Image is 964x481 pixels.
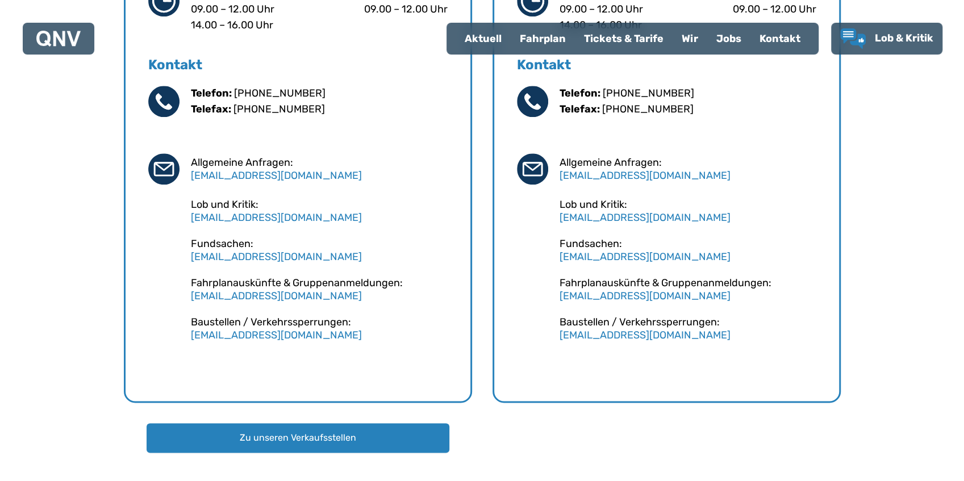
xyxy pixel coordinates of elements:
b: Telefax: [191,103,231,115]
b: Telefon: [191,87,232,99]
p: 09.00 – 12.00 Uhr 14.00 – 16.00 Uhr [191,1,283,33]
a: [EMAIL_ADDRESS][DOMAIN_NAME] [191,211,362,224]
a: Tickets & Tarife [575,24,673,53]
a: [PHONE_NUMBER] [234,87,325,99]
a: [EMAIL_ADDRESS][DOMAIN_NAME] [191,290,362,302]
a: [PHONE_NUMBER] [602,103,694,115]
h5: Kontakt [148,56,448,74]
a: QNV Logo [36,27,81,50]
a: Aktuell [456,24,511,53]
p: 09.00 – 12.00 Uhr [364,1,448,17]
a: [EMAIL_ADDRESS][DOMAIN_NAME] [191,250,362,263]
div: Fahrplanauskünfte & Gruppenanmeldungen: [560,277,816,302]
a: Fahrplan [511,24,575,53]
img: QNV Logo [36,31,81,47]
a: Jobs [707,24,750,53]
div: Allgemeine Anfragen: [560,156,816,182]
div: Allgemeine Anfragen: [191,156,448,182]
div: Lob und Kritik: [560,198,816,224]
a: [EMAIL_ADDRESS][DOMAIN_NAME] [560,250,731,263]
div: Baustellen / Verkehrssperrungen: [560,316,816,341]
h5: Kontakt [517,56,816,74]
div: Baustellen / Verkehrssperrungen: [191,316,448,341]
button: Zu unseren Verkaufsstellen [147,423,449,453]
a: [EMAIL_ADDRESS][DOMAIN_NAME] [560,211,731,224]
a: [EMAIL_ADDRESS][DOMAIN_NAME] [191,329,362,341]
p: 09.00 – 12.00 Uhr 14.00 – 16.00 Uhr [560,1,652,33]
p: 09.00 – 12.00 Uhr [733,1,816,17]
a: Wir [673,24,707,53]
a: Kontakt [750,24,809,53]
div: Fundsachen: [560,237,816,263]
a: Lob & Kritik [840,28,933,49]
a: [EMAIL_ADDRESS][DOMAIN_NAME] [560,290,731,302]
a: [PHONE_NUMBER] [603,87,694,99]
span: Lob & Kritik [875,32,933,44]
div: Fundsachen: [191,237,448,263]
b: Telefon: [560,87,600,99]
a: [EMAIL_ADDRESS][DOMAIN_NAME] [560,329,731,341]
a: [EMAIL_ADDRESS][DOMAIN_NAME] [560,169,731,182]
div: Fahrplanauskünfte & Gruppenanmeldungen: [191,277,448,302]
a: [PHONE_NUMBER] [233,103,325,115]
b: Telefax: [560,103,600,115]
div: Lob und Kritik: [191,198,448,224]
a: [EMAIL_ADDRESS][DOMAIN_NAME] [191,169,362,182]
